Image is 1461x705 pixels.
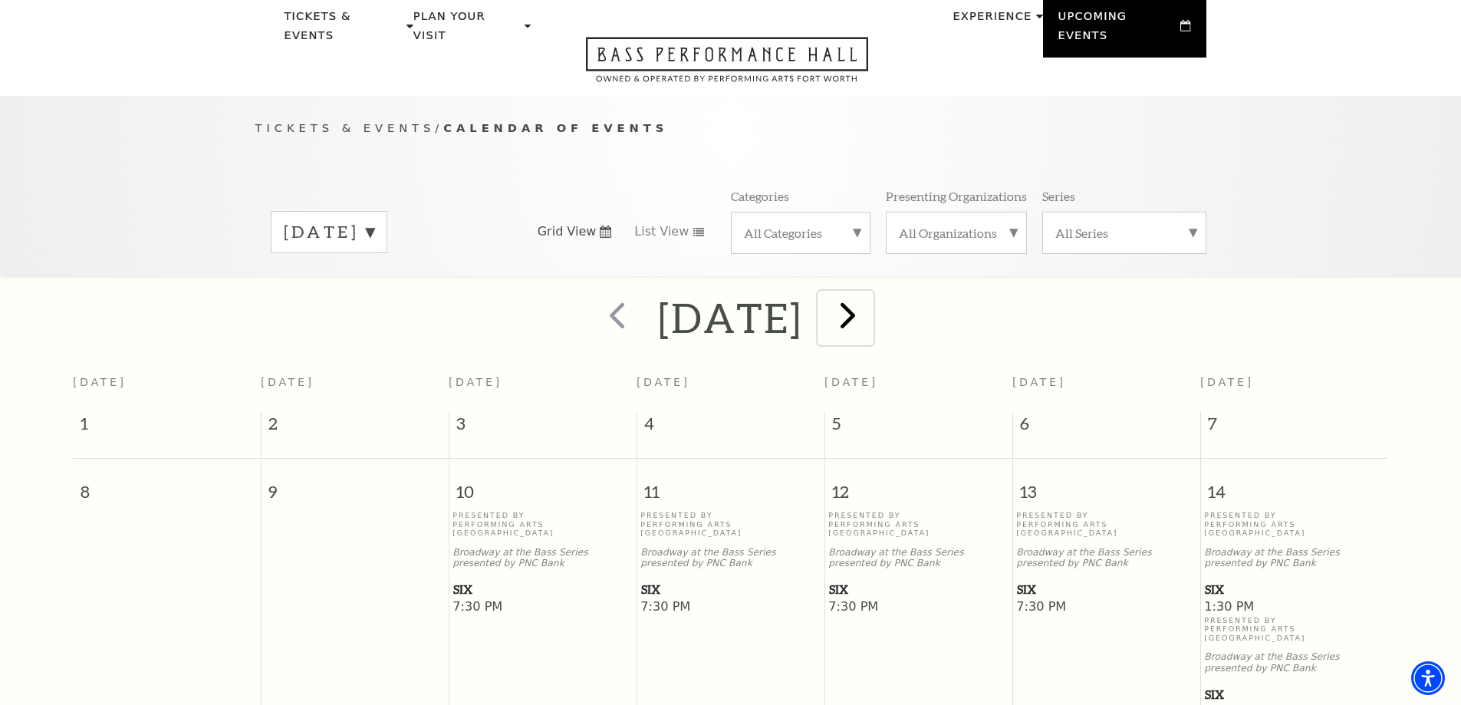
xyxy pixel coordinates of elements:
span: 7:30 PM [640,599,821,616]
span: SIX [641,580,820,599]
span: [DATE] [261,376,314,388]
div: Accessibility Menu [1411,661,1445,695]
span: 2 [262,412,449,443]
label: [DATE] [284,220,374,244]
a: SIX [1204,580,1384,599]
a: Open this option [531,37,923,96]
span: 8 [73,459,261,512]
span: 1 [73,412,261,443]
span: 5 [825,412,1012,443]
span: [DATE] [824,376,878,388]
p: Tickets & Events [285,7,403,54]
p: Plan Your Visit [413,7,521,54]
span: SIX [829,580,1008,599]
span: 7:30 PM [1016,599,1196,616]
p: Categories [731,188,789,204]
a: SIX [640,580,821,599]
a: SIX [828,580,1009,599]
span: SIX [1205,685,1384,704]
span: Grid View [538,223,597,240]
p: Presented By Performing Arts [GEOGRAPHIC_DATA] [1016,511,1196,537]
span: 14 [1201,459,1389,512]
p: Broadway at the Bass Series presented by PNC Bank [828,547,1009,570]
h2: [DATE] [658,293,803,342]
span: 7:30 PM [452,599,633,616]
p: Experience [953,7,1032,35]
span: 9 [262,459,449,512]
span: Calendar of Events [443,121,668,134]
span: Tickets & Events [255,121,436,134]
span: 6 [1013,412,1200,443]
p: Broadway at the Bass Series presented by PNC Bank [640,547,821,570]
p: Presented By Performing Arts [GEOGRAPHIC_DATA] [1204,616,1384,642]
label: All Series [1055,225,1193,241]
span: 3 [449,412,637,443]
span: 12 [825,459,1012,512]
label: All Organizations [899,225,1014,241]
p: Broadway at the Bass Series presented by PNC Bank [1204,651,1384,674]
span: 13 [1013,459,1200,512]
span: SIX [453,580,632,599]
span: [DATE] [1012,376,1066,388]
p: Presenting Organizations [886,188,1027,204]
span: List View [634,223,689,240]
span: 11 [637,459,824,512]
p: Presented By Performing Arts [GEOGRAPHIC_DATA] [452,511,633,537]
p: Broadway at the Bass Series presented by PNC Bank [1016,547,1196,570]
p: Presented By Performing Arts [GEOGRAPHIC_DATA] [1204,511,1384,537]
p: / [255,119,1206,138]
span: SIX [1205,580,1384,599]
span: 1:30 PM [1204,599,1384,616]
p: Presented By Performing Arts [GEOGRAPHIC_DATA] [828,511,1009,537]
p: Series [1042,188,1075,204]
span: [DATE] [637,376,690,388]
a: SIX [452,580,633,599]
span: 4 [637,412,824,443]
span: 7 [1201,412,1389,443]
a: SIX [1204,685,1384,704]
span: 10 [449,459,637,512]
button: prev [587,291,643,345]
p: Presented By Performing Arts [GEOGRAPHIC_DATA] [640,511,821,537]
p: Upcoming Events [1058,7,1177,54]
span: [DATE] [449,376,502,388]
label: All Categories [744,225,857,241]
span: [DATE] [1200,376,1254,388]
a: SIX [1016,580,1196,599]
span: [DATE] [73,376,127,388]
span: 7:30 PM [828,599,1009,616]
span: SIX [1017,580,1196,599]
p: Broadway at the Bass Series presented by PNC Bank [1204,547,1384,570]
button: next [818,291,874,345]
p: Broadway at the Bass Series presented by PNC Bank [452,547,633,570]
